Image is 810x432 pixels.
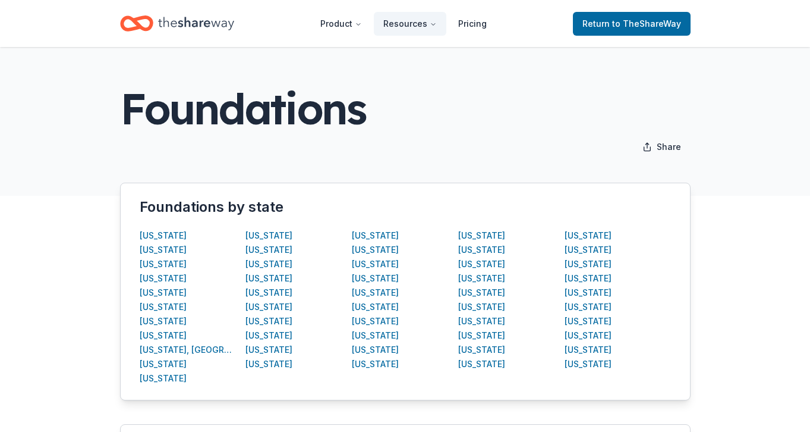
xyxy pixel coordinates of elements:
button: Resources [374,12,446,36]
button: [US_STATE] [565,228,612,243]
button: [US_STATE] [565,328,612,343]
button: [US_STATE] [352,343,399,357]
button: [US_STATE], [GEOGRAPHIC_DATA] [140,343,235,357]
button: [US_STATE] [352,286,399,300]
button: [US_STATE] [245,314,292,328]
button: [US_STATE] [565,257,612,271]
button: [US_STATE] [140,314,187,328]
button: [US_STATE] [458,243,505,257]
button: Product [311,12,371,36]
button: [US_STATE] [245,228,292,243]
span: Share [657,140,681,154]
div: [US_STATE] [245,357,292,371]
button: [US_STATE] [565,243,612,257]
button: [US_STATE] [245,243,292,257]
div: [US_STATE] [352,314,399,328]
button: [US_STATE] [458,257,505,271]
button: [US_STATE] [352,357,399,371]
button: [US_STATE] [565,271,612,286]
button: [US_STATE] [352,243,399,257]
a: Pricing [449,12,496,36]
div: [US_STATE] [565,286,612,300]
button: [US_STATE] [458,286,505,300]
button: [US_STATE] [245,271,292,286]
button: [US_STATE] [245,257,292,271]
div: [US_STATE] [565,314,612,328]
button: [US_STATE] [565,300,612,314]
button: [US_STATE] [458,357,505,371]
div: Foundations by state [140,198,671,217]
div: [US_STATE] [458,343,505,357]
button: [US_STATE] [245,343,292,357]
button: [US_STATE] [140,228,187,243]
button: [US_STATE] [140,243,187,257]
div: [US_STATE] [565,357,612,371]
button: [US_STATE] [245,300,292,314]
button: [US_STATE] [565,343,612,357]
button: [US_STATE] [458,271,505,286]
button: Share [633,135,691,159]
button: [US_STATE] [352,328,399,343]
nav: Main [311,10,496,37]
button: [US_STATE] [245,286,292,300]
button: [US_STATE] [458,314,505,328]
button: [US_STATE] [140,271,187,286]
button: [US_STATE] [140,300,187,314]
button: [US_STATE] [140,257,187,271]
button: [US_STATE] [352,257,399,271]
button: [US_STATE] [140,371,187,386]
button: [US_STATE] [352,271,399,286]
button: [US_STATE] [140,357,187,371]
button: [US_STATE] [140,328,187,343]
button: [US_STATE] [458,328,505,343]
a: Home [120,10,234,37]
button: [US_STATE] [458,300,505,314]
button: [US_STATE] [245,328,292,343]
button: [US_STATE] [352,228,399,243]
a: Returnto TheShareWay [573,12,691,36]
span: Return [582,17,681,31]
button: [US_STATE] [140,286,187,300]
div: [US_STATE] [352,300,399,314]
button: [US_STATE] [458,228,505,243]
